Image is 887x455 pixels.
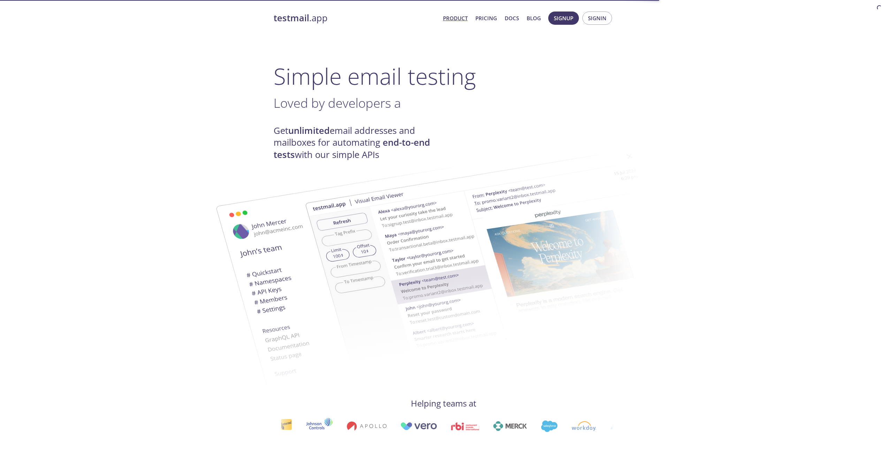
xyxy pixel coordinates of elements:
a: Pricing [475,14,497,23]
img: johnsoncontrols [305,418,331,434]
strong: testmail [274,12,309,24]
img: testmail-email-viewer [305,139,681,375]
a: testmail.app [274,12,437,24]
h1: Simple email testing [274,63,614,90]
img: testmail-email-viewer [190,161,566,397]
button: Signup [548,12,579,25]
a: Blog [527,14,541,23]
img: merck [492,421,526,431]
img: salesforce [540,420,556,432]
strong: unlimited [288,124,330,137]
img: rbi [450,422,478,430]
span: Loved by developers a [274,94,401,112]
span: Signup [554,14,573,23]
img: vero [399,422,436,430]
h4: Get email addresses and mailboxes for automating with our simple APIs [274,125,444,161]
img: workday [571,421,595,431]
span: Signin [588,14,606,23]
img: apollo [345,421,385,431]
h4: Helping teams at [274,398,614,409]
a: Product [443,14,468,23]
strong: end-to-end tests [274,136,430,160]
button: Signin [582,12,612,25]
a: Docs [505,14,519,23]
